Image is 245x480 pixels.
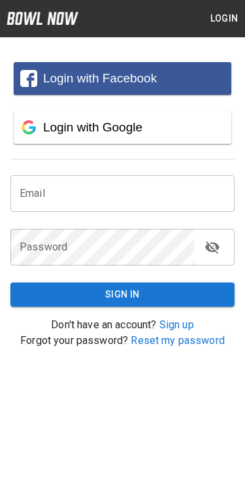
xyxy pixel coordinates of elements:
[14,111,231,144] button: Login with Google
[199,234,225,260] button: toggle password visibility
[7,12,78,25] img: logo
[131,334,225,347] a: Reset my password
[10,283,235,307] button: Sign In
[10,333,235,349] p: Forgot your password?
[10,317,235,333] p: Don't have an account?
[14,62,231,95] button: Login with Facebook
[43,120,142,134] span: Login with Google
[159,318,194,331] a: Sign up
[43,71,157,85] span: Login with Facebook
[203,7,245,31] button: Login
